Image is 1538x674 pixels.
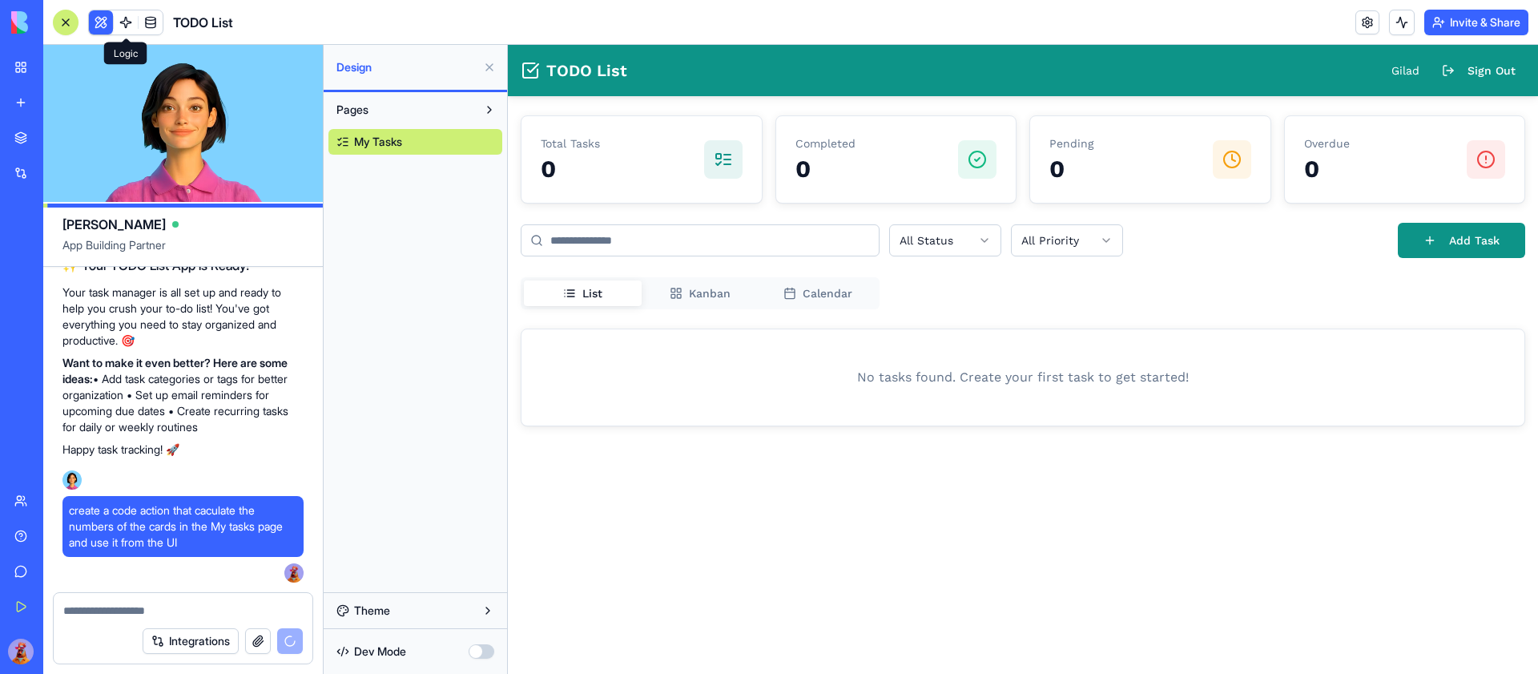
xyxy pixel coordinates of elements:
p: Pending [542,91,586,107]
p: No tasks found. Create your first task to get started! [33,323,997,342]
span: List [74,240,95,256]
button: Add Task [890,178,1017,213]
h1: TODO List [38,14,119,37]
button: Sign Out [924,11,1017,40]
span: Dev Mode [354,644,406,660]
img: Kuku_Large_sla5px.png [8,639,34,664]
span: Kanban [181,240,223,256]
img: logo [11,11,111,34]
img: Kuku_Large_sla5px.png [284,563,304,583]
p: 0 [288,110,348,139]
span: Calendar [295,240,344,256]
span: TODO List [173,13,233,32]
span: Design [336,59,477,75]
p: 0 [796,110,842,139]
span: App Building Partner [62,237,304,266]
span: My Tasks [354,134,402,150]
button: Pages [328,97,477,123]
p: Total Tasks [33,91,92,107]
span: Pages [336,102,368,118]
button: Invite & Share [1424,10,1528,35]
img: Ella_00000_wcx2te.png [62,470,82,490]
button: Theme [328,598,502,624]
p: 0 [33,110,92,139]
span: create a code action that caculate the numbers of the cards in the My tasks page and use it from ... [69,502,297,551]
button: Integrations [143,628,239,654]
p: • Add task categories or tags for better organization • Set up email reminders for upcoming due d... [62,355,304,435]
p: Completed [288,91,348,107]
p: Overdue [796,91,842,107]
span: Gilad [884,18,912,34]
p: 0 [542,110,586,139]
strong: Want to make it even better? Here are some ideas: [62,356,288,385]
div: Logic [104,42,147,65]
a: My Tasks [328,129,502,155]
span: [PERSON_NAME] [62,215,166,234]
p: Happy task tracking! 🚀 [62,442,304,458]
span: Sign Out [960,18,1008,34]
p: Your task manager is all set up and ready to help you crush your to-do list! You've got everythin... [62,285,304,349]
